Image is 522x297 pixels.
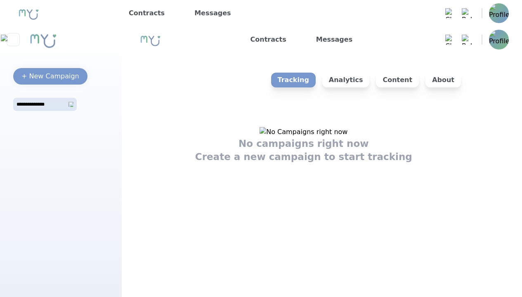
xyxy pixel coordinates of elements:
p: Analytics [322,73,370,87]
a: Contracts [125,7,168,20]
a: Messages [313,33,356,46]
div: + New Campaign [21,71,79,81]
button: + New Campaign [13,68,87,85]
h1: Create a new campaign to start tracking [195,150,412,163]
img: No Campaigns right now [260,127,347,137]
p: About [425,73,461,87]
img: Profile [489,3,509,23]
p: Content [376,73,419,87]
img: Bell [462,35,472,45]
img: Profile [489,30,509,49]
p: Tracking [271,73,316,87]
a: Contracts [247,33,290,46]
img: Close sidebar [1,35,25,45]
img: Chat [445,35,455,45]
a: Messages [191,7,234,20]
h1: No campaigns right now [239,137,369,150]
img: Chat [445,8,455,18]
img: Bell [462,8,472,18]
